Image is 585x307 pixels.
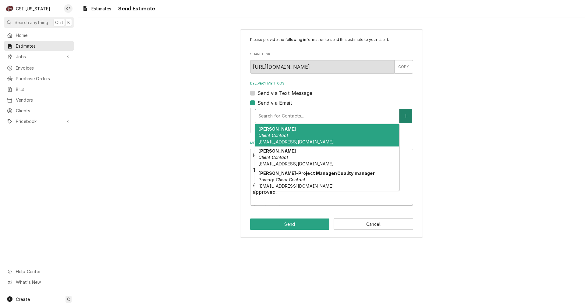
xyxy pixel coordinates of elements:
label: Send via Email [257,99,292,107]
div: Button Group [250,219,413,230]
span: Bills [16,86,71,92]
a: Vendors [4,95,74,105]
label: Send via Text Message [257,89,312,97]
span: K [67,19,70,26]
span: Vendors [16,97,71,103]
span: Clients [16,107,71,114]
span: Jobs [16,53,62,60]
span: Home [16,32,71,38]
button: Cancel [334,219,413,230]
button: Search anythingCtrlK [4,17,74,28]
strong: [PERSON_NAME] [258,148,296,153]
em: Client Contact [258,155,288,160]
span: What's New [16,279,70,285]
div: CSI [US_STATE] [16,5,50,12]
div: C [5,4,14,13]
button: COPY [394,60,413,74]
span: Help Center [16,268,70,275]
span: Estimates [91,5,111,12]
label: Delivery Methods [250,81,413,86]
button: Send [250,219,330,230]
span: Purchase Orders [16,75,71,82]
div: Message to Client [250,141,413,206]
button: Create New Contact [399,109,412,123]
div: Share Link [250,52,413,74]
a: Go to Help Center [4,266,74,276]
span: Estimates [16,43,71,49]
strong: [PERSON_NAME]-Project Manager/Quality manager [258,171,374,176]
span: Send Estimate [116,5,155,13]
a: Invoices [4,63,74,73]
a: Go to What's New [4,277,74,287]
span: [EMAIL_ADDRESS][DOMAIN_NAME] [258,161,334,166]
div: CP [64,4,73,13]
svg: Create New Contact [404,114,408,118]
div: Craig Pierce's Avatar [64,4,73,13]
span: Pricebook [16,118,62,125]
span: Invoices [16,65,71,71]
span: Create [16,297,30,302]
span: Search anything [15,19,48,26]
a: Bills [4,84,74,94]
textarea: Hello, Thank you for choosing CSI! Attached is a quote for repairs. Please let us know when appro... [250,149,413,206]
span: C [67,296,70,302]
a: Purchase Orders [4,74,74,84]
div: Delivery Methods [250,81,413,133]
span: [EMAIL_ADDRESS][DOMAIN_NAME] [258,183,334,189]
em: Client Contact [258,133,288,138]
a: Go to Jobs [4,52,74,62]
strong: [PERSON_NAME] [258,126,296,132]
span: [EMAIL_ADDRESS][DOMAIN_NAME] [258,139,334,144]
em: Primary Client Contact [258,177,305,182]
a: Home [4,30,74,40]
label: Message to Client [250,141,413,146]
div: CSI Kentucky's Avatar [5,4,14,13]
label: Share Link [250,52,413,57]
a: Go to Pricebook [4,116,74,126]
div: Button Group Row [250,219,413,230]
p: Please provide the following information to send this estimate to your client. [250,37,413,42]
div: Estimate Send [240,29,423,238]
a: Estimates [4,41,74,51]
div: Estimate Send Form [250,37,413,206]
a: Clients [4,106,74,116]
a: Estimates [80,4,114,14]
span: Ctrl [55,19,63,26]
